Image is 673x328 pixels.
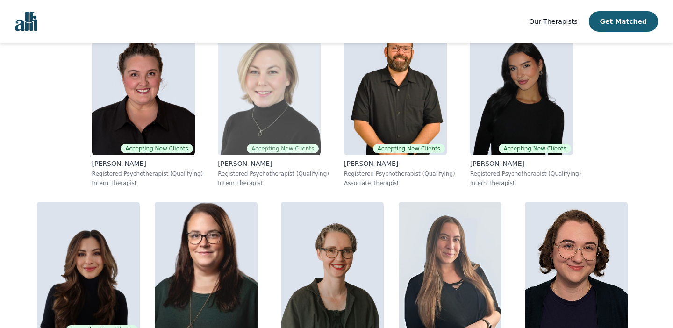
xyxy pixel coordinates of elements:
p: Registered Psychotherapist (Qualifying) [470,170,581,178]
p: Associate Therapist [344,179,455,187]
span: Accepting New Clients [121,144,193,153]
p: [PERSON_NAME] [218,159,329,168]
span: Accepting New Clients [247,144,319,153]
img: Janelle_Rushton [92,21,195,155]
img: Jocelyn_Crawford [218,21,321,155]
p: Registered Psychotherapist (Qualifying) [218,170,329,178]
img: Josh_Cadieux [344,21,447,155]
p: [PERSON_NAME] [92,159,203,168]
button: Get Matched [589,11,658,32]
a: Our Therapists [529,16,577,27]
a: Jocelyn_CrawfordAccepting New Clients[PERSON_NAME]Registered Psychotherapist (Qualifying)Intern T... [210,13,336,194]
p: Registered Psychotherapist (Qualifying) [344,170,455,178]
img: Alyssa_Tweedie [470,21,573,155]
span: Accepting New Clients [499,144,571,153]
img: alli logo [15,12,37,31]
p: Registered Psychotherapist (Qualifying) [92,170,203,178]
p: Intern Therapist [470,179,581,187]
a: Alyssa_TweedieAccepting New Clients[PERSON_NAME]Registered Psychotherapist (Qualifying)Intern The... [463,13,589,194]
span: Accepting New Clients [373,144,445,153]
span: Our Therapists [529,18,577,25]
p: [PERSON_NAME] [344,159,455,168]
p: [PERSON_NAME] [470,159,581,168]
p: Intern Therapist [218,179,329,187]
p: Intern Therapist [92,179,203,187]
a: Janelle_RushtonAccepting New Clients[PERSON_NAME]Registered Psychotherapist (Qualifying)Intern Th... [85,13,211,194]
a: Josh_CadieuxAccepting New Clients[PERSON_NAME]Registered Psychotherapist (Qualifying)Associate Th... [336,13,463,194]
